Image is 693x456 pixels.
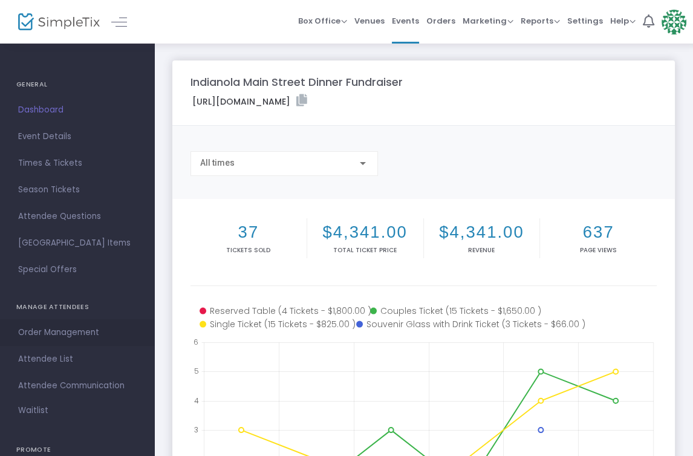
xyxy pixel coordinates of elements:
h4: MANAGE ATTENDEES [16,295,138,319]
p: Revenue [426,246,538,255]
m-panel-title: Indianola Main Street Dinner Fundraiser [190,74,403,90]
span: Events [392,5,419,36]
span: Orders [426,5,455,36]
span: Attendee Communication [18,378,136,394]
h2: $4,341.00 [426,222,538,242]
text: 5 [194,366,199,377]
span: Settings [567,5,603,36]
h2: 637 [542,222,654,242]
p: Tickets sold [193,246,304,255]
span: Box Office [298,15,347,27]
span: Event Details [18,129,136,145]
span: Times & Tickets [18,155,136,171]
span: Reports [521,15,560,27]
label: [URL][DOMAIN_NAME] [192,94,307,108]
p: Page Views [542,246,654,255]
span: Attendee Questions [18,209,136,224]
text: 6 [194,337,198,347]
h2: 37 [193,222,304,242]
span: Help [610,15,636,27]
span: [GEOGRAPHIC_DATA] Items [18,235,136,251]
text: 3 [194,425,198,435]
span: Marketing [463,15,513,27]
span: Order Management [18,325,136,340]
span: Waitlist [18,405,48,417]
span: Attendee List [18,351,136,367]
span: Dashboard [18,102,136,118]
span: Venues [354,5,385,36]
span: Special Offers [18,262,136,278]
text: 4 [194,396,199,406]
h2: $4,341.00 [310,222,421,242]
h4: GENERAL [16,73,138,97]
p: Total Ticket Price [310,246,421,255]
span: All times [200,158,235,168]
span: Season Tickets [18,182,136,198]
